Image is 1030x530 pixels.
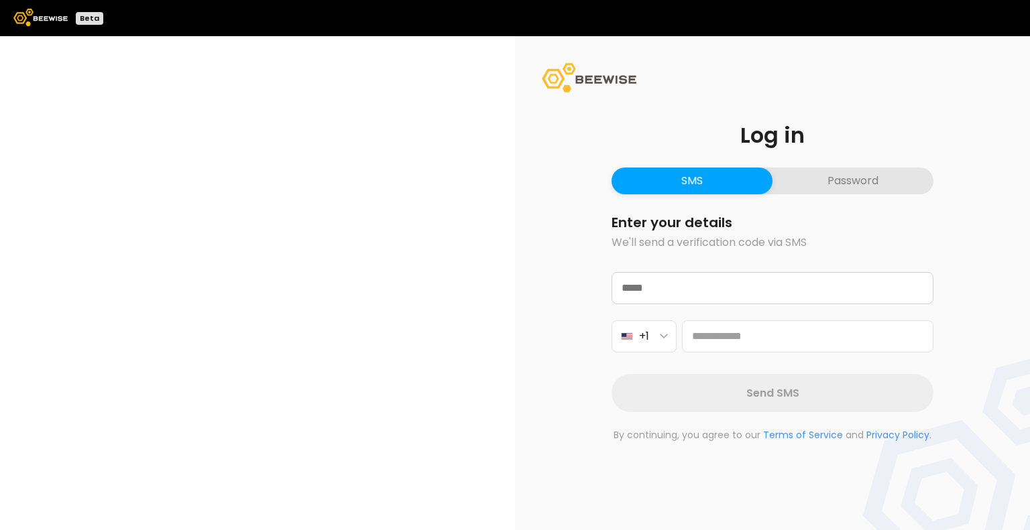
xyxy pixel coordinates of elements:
span: +1 [639,328,649,344]
div: Beta [76,12,103,25]
a: Privacy Policy [866,428,929,442]
h2: Enter your details [612,216,933,229]
button: Send SMS [612,374,933,412]
a: Terms of Service [763,428,843,442]
img: Beewise logo [13,9,68,26]
p: By continuing, you agree to our and . [612,428,933,442]
button: SMS [612,168,772,194]
h1: Log in [612,125,933,146]
p: We'll send a verification code via SMS [612,235,933,251]
span: Send SMS [746,385,799,401]
button: Password [772,168,933,194]
button: +1 [612,320,677,352]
